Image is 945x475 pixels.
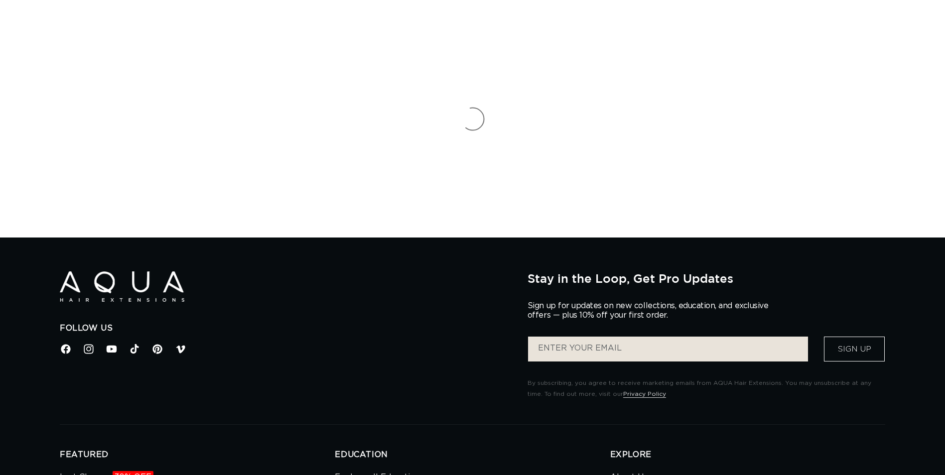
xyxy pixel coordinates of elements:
[528,337,808,361] input: ENTER YOUR EMAIL
[528,271,885,285] h2: Stay in the Loop, Get Pro Updates
[60,323,513,334] h2: Follow Us
[610,450,885,460] h2: EXPLORE
[528,378,885,399] p: By subscribing, you agree to receive marketing emails from AQUA Hair Extensions. You may unsubscr...
[528,301,777,320] p: Sign up for updates on new collections, education, and exclusive offers — plus 10% off your first...
[824,337,885,361] button: Sign Up
[623,391,666,397] a: Privacy Policy
[60,271,184,302] img: Aqua Hair Extensions
[335,450,610,460] h2: EDUCATION
[60,450,335,460] h2: FEATURED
